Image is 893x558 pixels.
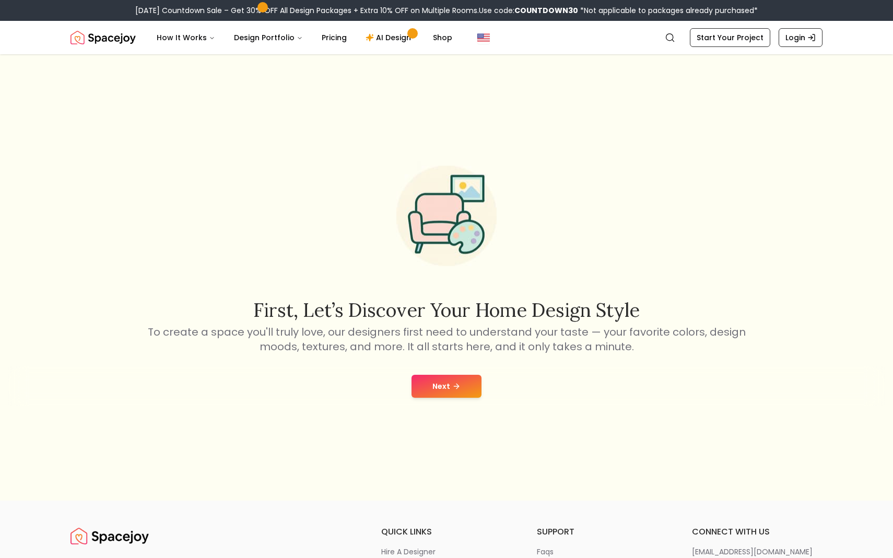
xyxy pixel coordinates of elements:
[70,27,136,48] a: Spacejoy
[537,526,667,538] h6: support
[412,375,481,398] button: Next
[537,547,554,557] p: faqs
[70,526,149,547] img: Spacejoy Logo
[148,27,461,48] nav: Main
[135,5,758,16] div: [DATE] Countdown Sale – Get 30% OFF All Design Packages + Extra 10% OFF on Multiple Rooms.
[70,526,149,547] a: Spacejoy
[425,27,461,48] a: Shop
[692,547,813,557] p: [EMAIL_ADDRESS][DOMAIN_NAME]
[381,547,436,557] p: hire a designer
[357,27,422,48] a: AI Design
[381,547,512,557] a: hire a designer
[690,28,770,47] a: Start Your Project
[537,547,667,557] a: faqs
[70,21,822,54] nav: Global
[226,27,311,48] button: Design Portfolio
[380,149,513,282] img: Start Style Quiz Illustration
[146,300,747,320] h2: First, let’s discover your home design style
[692,526,822,538] h6: connect with us
[477,31,490,44] img: United States
[381,526,512,538] h6: quick links
[479,5,578,16] span: Use code:
[313,27,355,48] a: Pricing
[779,28,822,47] a: Login
[146,325,747,354] p: To create a space you'll truly love, our designers first need to understand your taste — your fav...
[70,27,136,48] img: Spacejoy Logo
[692,547,822,557] a: [EMAIL_ADDRESS][DOMAIN_NAME]
[578,5,758,16] span: *Not applicable to packages already purchased*
[148,27,224,48] button: How It Works
[514,5,578,16] b: COUNTDOWN30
